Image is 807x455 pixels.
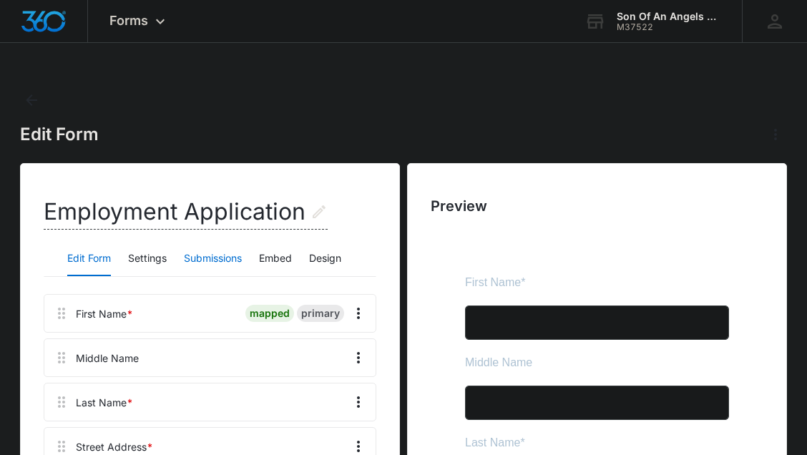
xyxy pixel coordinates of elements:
button: Embed [259,242,292,276]
button: Back [20,89,43,112]
button: Design [309,242,341,276]
div: mapped [245,305,294,322]
span: First Name [11,14,67,26]
button: Settings [128,242,167,276]
div: Street Address [76,439,153,454]
span: State [11,414,38,426]
span: Forms [109,13,148,28]
h2: Employment Application [44,195,328,230]
button: Actions [764,123,787,146]
div: Middle Name [76,351,139,366]
span: Street Address [11,254,87,266]
button: Edit Form Name [310,195,328,229]
span: Middle Name [11,94,79,106]
div: account name [617,11,721,22]
div: First Name [76,306,133,321]
div: primary [297,305,344,322]
span: City [11,334,31,346]
span: Last Name [11,174,67,186]
div: account id [617,22,721,32]
button: Overflow Menu [347,391,370,414]
h2: Preview [431,195,763,217]
button: Submissions [184,242,242,276]
button: Edit Form [67,242,111,276]
div: Last Name [76,395,133,410]
button: Overflow Menu [347,302,370,325]
button: Overflow Menu [347,346,370,369]
h1: Edit Form [20,124,99,145]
